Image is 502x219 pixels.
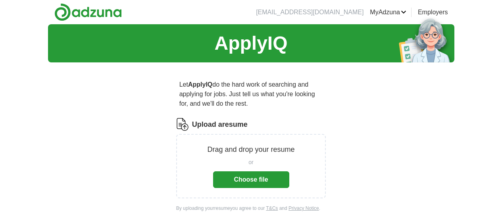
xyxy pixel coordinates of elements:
[266,205,278,211] a: T&Cs
[192,119,248,130] label: Upload a resume
[418,8,448,17] a: Employers
[176,118,189,131] img: CV Icon
[213,171,289,188] button: Choose file
[289,205,319,211] a: Privacy Notice
[176,77,326,112] p: Let do the hard work of searching and applying for jobs. Just tell us what you're looking for, an...
[256,8,364,17] li: [EMAIL_ADDRESS][DOMAIN_NAME]
[54,3,122,21] img: Adzuna logo
[188,81,212,88] strong: ApplyIQ
[214,29,287,58] h1: ApplyIQ
[248,158,253,167] span: or
[370,8,406,17] a: MyAdzuna
[176,205,326,212] div: By uploading your resume you agree to our and .
[207,144,294,155] p: Drag and drop your resume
